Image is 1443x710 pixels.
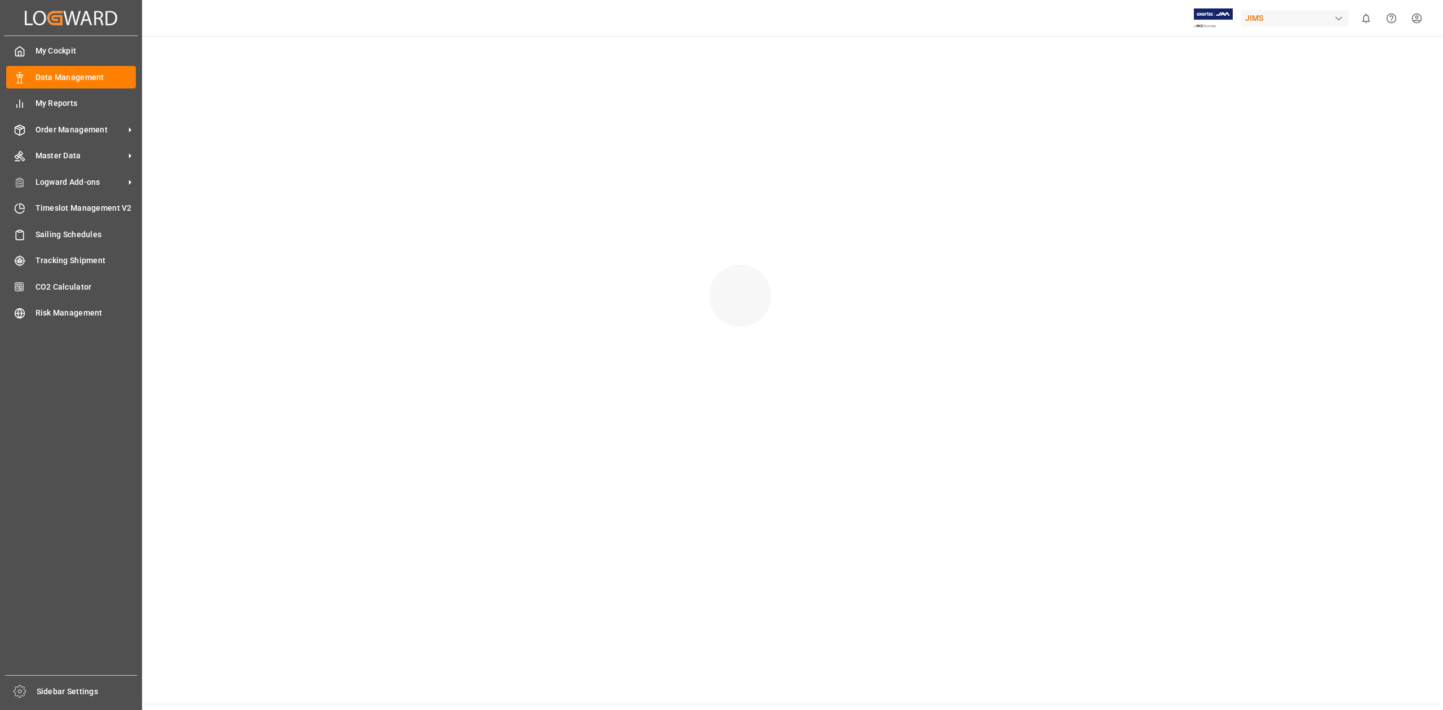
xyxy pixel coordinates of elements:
[36,72,136,83] span: Data Management
[1194,8,1233,28] img: Exertis%20JAM%20-%20Email%20Logo.jpg_1722504956.jpg
[1241,10,1349,26] div: JIMS
[36,307,136,319] span: Risk Management
[6,250,136,272] a: Tracking Shipment
[36,255,136,267] span: Tracking Shipment
[37,686,138,698] span: Sidebar Settings
[36,45,136,57] span: My Cockpit
[6,40,136,62] a: My Cockpit
[6,302,136,324] a: Risk Management
[1379,6,1404,31] button: Help Center
[36,281,136,293] span: CO2 Calculator
[6,276,136,298] a: CO2 Calculator
[6,223,136,245] a: Sailing Schedules
[36,97,136,109] span: My Reports
[36,202,136,214] span: Timeslot Management V2
[1241,7,1353,29] button: JIMS
[36,176,125,188] span: Logward Add-ons
[6,66,136,88] a: Data Management
[1353,6,1379,31] button: show 0 new notifications
[36,124,125,136] span: Order Management
[36,150,125,162] span: Master Data
[36,229,136,241] span: Sailing Schedules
